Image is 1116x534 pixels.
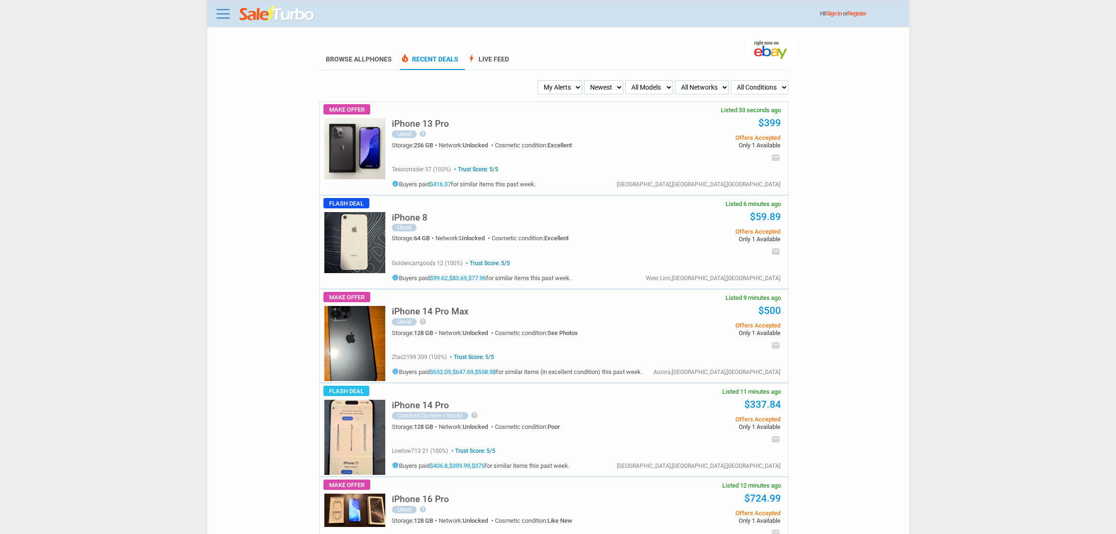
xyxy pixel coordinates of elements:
a: iPhone 16 Pro [392,496,449,503]
span: Make Offer [323,480,370,490]
span: or [843,10,866,17]
a: $399.99 [449,462,470,469]
img: s-l225.jpg [324,212,385,273]
a: $375 [472,462,485,469]
i: info [392,180,399,187]
span: Offers Accepted [639,322,780,328]
span: Unlocked [463,517,488,524]
span: lowlow713 21 (100%) [392,448,448,454]
h5: Buyers paid , , for similar items (in excellent condition) this past week. [392,368,642,375]
div: Storage: [392,424,439,430]
span: bolt [467,53,476,63]
a: local_fire_departmentRecent Deals [400,55,458,70]
img: s-l225.jpg [324,400,385,475]
span: goldencartgoods 12 (100%) [392,260,463,267]
i: info [392,368,399,375]
h5: iPhone 14 Pro Max [392,307,469,316]
a: $77.96 [468,275,486,282]
span: Unlocked [463,423,488,430]
img: saleturbo.com - Online Deals and Discount Coupons [240,6,315,23]
a: $406.8 [430,462,448,469]
h5: iPhone 13 Pro [392,119,449,128]
i: help [419,318,427,325]
span: Offers Accepted [639,135,780,141]
div: Network: [439,142,495,148]
div: [GEOGRAPHIC_DATA],[GEOGRAPHIC_DATA],[GEOGRAPHIC_DATA] [617,182,780,187]
span: Hi! [820,10,826,17]
span: 128 GB [414,423,433,430]
a: $416.37 [430,181,451,188]
div: Storage: [392,518,439,524]
a: $724.99 [744,493,781,504]
div: Network: [439,424,495,430]
div: Network: [435,235,492,241]
div: Aurora,[GEOGRAPHIC_DATA],[GEOGRAPHIC_DATA] [653,369,780,375]
div: Network: [439,330,495,336]
span: Only 1 Available [639,424,780,430]
i: info [392,274,399,281]
img: s-l225.jpg [324,118,385,179]
span: 64 GB [414,235,430,242]
a: $500 [758,305,781,316]
span: 256 GB [414,142,433,149]
a: boltLive Feed [467,55,509,70]
a: Browse AllPhones [326,55,392,63]
span: Only 1 Available [639,236,780,242]
h5: iPhone 14 Pro [392,401,449,410]
a: Register [847,10,866,17]
i: email [771,341,780,350]
a: $59.89 [750,211,781,222]
span: Phones [366,55,392,63]
span: Listed 6 minutes ago [726,201,781,207]
span: ztac2199 309 (100%) [392,354,447,360]
a: iPhone 14 Pro [392,403,449,410]
div: Used [392,506,417,513]
div: Used [392,224,417,231]
span: Trust Score: 5/5 [449,448,495,454]
div: Storage: [392,330,439,336]
a: Sign In [826,10,842,17]
h5: Buyers paid , , for similar items this past week. [392,274,571,281]
div: Cosmetic condition: [495,330,578,336]
span: Flash Deal [323,386,369,396]
span: Excellent [547,142,572,149]
div: Storage: [392,142,439,148]
h5: Buyers paid for similar items this past week. [392,180,536,187]
span: tesorotrader 57 (100%) [392,166,451,173]
div: Cosmetic condition: [495,518,572,524]
i: help [419,130,427,137]
span: Offers Accepted [639,510,780,516]
span: Trust Score: 5/5 [448,354,494,360]
span: Trust Score: 5/5 [464,260,510,267]
img: s-l225.jpg [324,494,385,527]
span: Only 1 Available [639,142,780,148]
span: Only 1 Available [639,330,780,336]
a: $99.62 [430,275,448,282]
span: 128 GB [414,517,433,524]
span: Listed 33 seconds ago [721,107,781,113]
span: Poor [547,423,560,430]
div: Cosmetic condition: [492,235,569,241]
span: Unlocked [459,235,485,242]
a: $399 [758,117,781,129]
a: $647.69 [452,368,473,375]
span: Excellent [544,235,569,242]
img: s-l225.jpg [324,306,385,381]
span: See Photos [547,329,578,336]
span: Listed 9 minutes ago [726,295,781,301]
div: Used [392,130,417,138]
div: Cosmetic condition: [495,424,560,430]
span: Listed 12 minutes ago [722,482,781,488]
div: Cracked (Screen / Back) [392,412,468,420]
span: Only 1 Available [639,518,780,524]
i: info [392,462,399,469]
a: iPhone 13 Pro [392,121,449,128]
a: $652.09 [430,368,451,375]
span: Offers Accepted [639,229,780,235]
span: Trust Score: 5/5 [452,166,498,173]
div: Network: [439,518,495,524]
i: email [771,247,780,256]
i: email [771,435,780,444]
h5: Buyers paid , , for similar items this past week. [392,462,569,469]
span: Flash Deal [323,198,369,208]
